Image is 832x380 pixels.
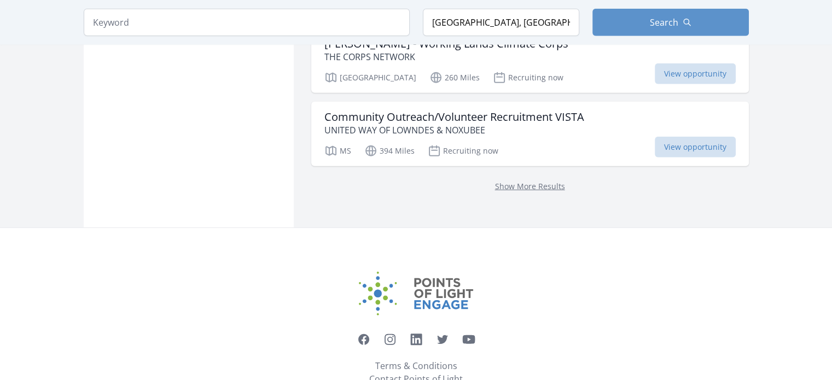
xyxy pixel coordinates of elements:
[324,71,416,84] p: [GEOGRAPHIC_DATA]
[655,137,736,157] span: View opportunity
[429,71,480,84] p: 260 Miles
[84,9,410,36] input: Keyword
[364,144,415,157] p: 394 Miles
[324,110,584,124] h3: Community Outreach/Volunteer Recruitment VISTA
[493,71,563,84] p: Recruiting now
[324,50,568,63] p: THE CORPS NETWORK
[495,181,565,191] a: Show More Results
[592,9,749,36] button: Search
[428,144,498,157] p: Recruiting now
[650,16,678,29] span: Search
[324,37,568,50] h3: [PERSON_NAME] - Working Lands Climate Corps
[423,9,579,36] input: Location
[375,359,457,372] a: Terms & Conditions
[324,124,584,137] p: UNITED WAY OF LOWNDES & NOXUBEE
[655,63,736,84] span: View opportunity
[311,28,749,93] a: [PERSON_NAME] - Working Lands Climate Corps THE CORPS NETWORK [GEOGRAPHIC_DATA] 260 Miles Recruit...
[324,144,351,157] p: MS
[359,272,474,315] img: Points of Light Engage
[311,102,749,166] a: Community Outreach/Volunteer Recruitment VISTA UNITED WAY OF LOWNDES & NOXUBEE MS 394 Miles Recru...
